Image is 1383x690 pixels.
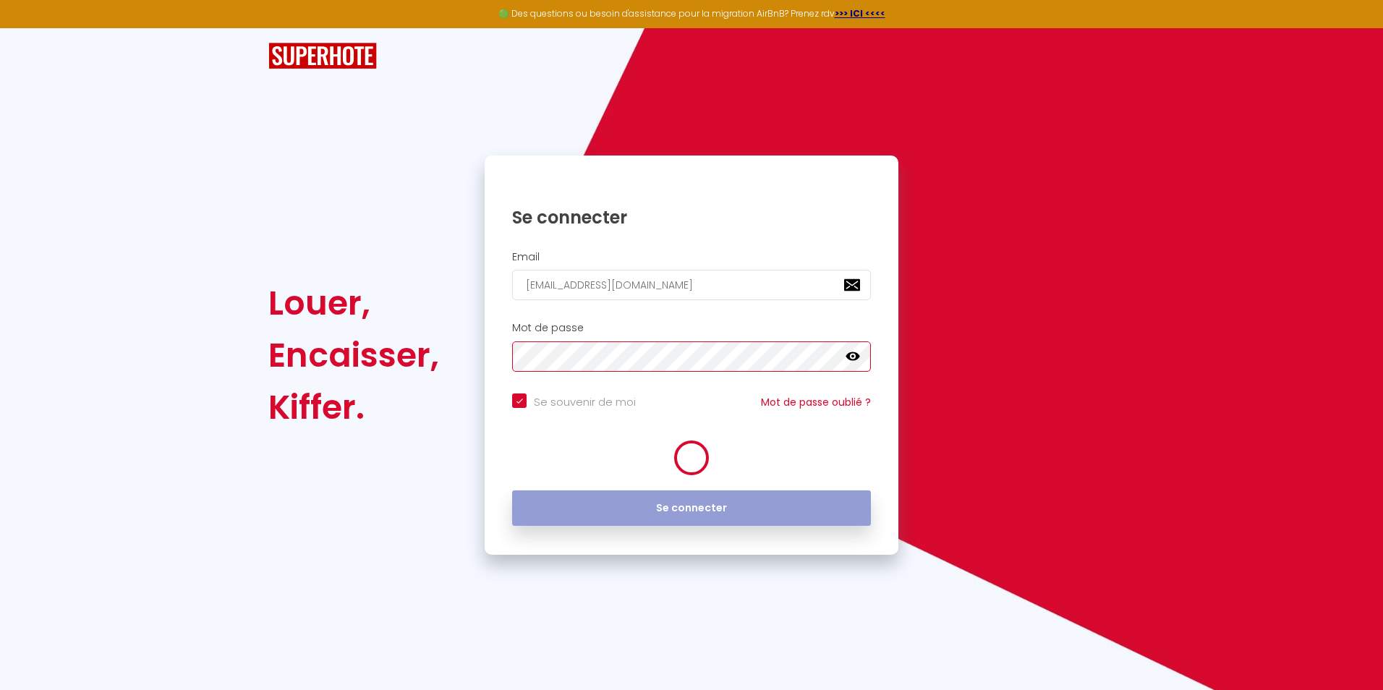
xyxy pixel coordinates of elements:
[268,277,439,329] div: Louer,
[512,206,871,229] h1: Se connecter
[268,329,439,381] div: Encaisser,
[512,490,871,527] button: Se connecter
[512,270,871,300] input: Ton Email
[835,7,885,20] a: >>> ICI <<<<
[268,43,377,69] img: SuperHote logo
[761,395,871,409] a: Mot de passe oublié ?
[512,251,871,263] h2: Email
[512,322,871,334] h2: Mot de passe
[268,381,439,433] div: Kiffer.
